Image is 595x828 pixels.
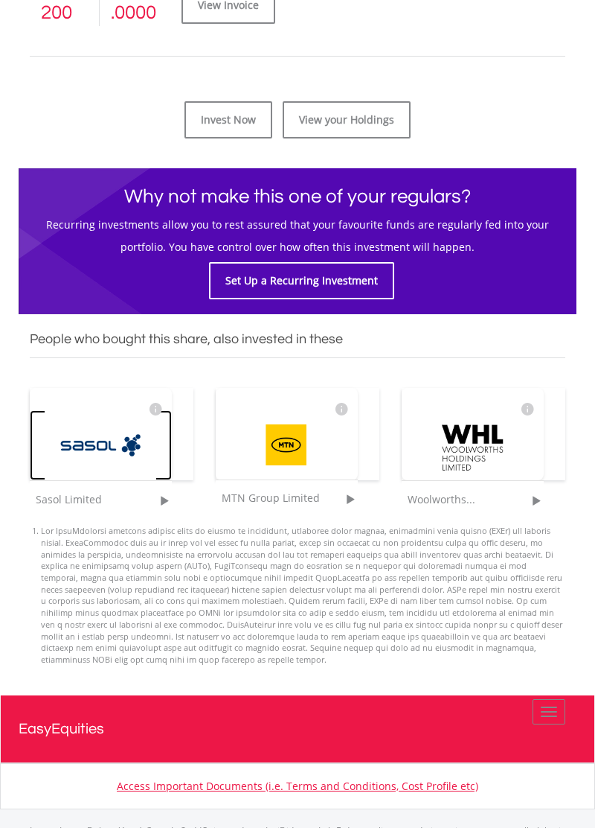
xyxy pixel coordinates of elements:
div: MTN Group Limited [222,491,332,506]
img: EQU.ZA.SOL.png [45,410,156,480]
img: EQU.ZA.MTN.png [231,410,342,480]
a: EasyEquities [19,695,576,762]
a: Set Up a Recurring Investment [209,262,394,299]
h5: Recurring investments allow you to rest assured that your favourite funds are regularly fed into ... [30,217,565,232]
h1: Why not make this one of your regulars? [30,183,565,210]
h3: People who bought this share, also invested in these [30,329,565,350]
a: Woolworths... [402,410,544,516]
a: MTN Group Limited [216,410,358,515]
div: Woolworths... [408,492,518,507]
h5: portfolio. You have control over how often this investment will happen. [30,240,565,255]
a: Access Important Documents (i.e. Terms and Conditions, Cost Profile etc) [117,779,478,793]
img: EQU.ZA.WHL.png [416,410,528,480]
a: View your Holdings [283,101,411,138]
li: Lor IpsuMdolorsi ametcons adipisc elits do eiusmo te incididunt, utlaboree dolor magnaa, enimadmi... [41,525,565,665]
a: Invest Now [184,101,272,138]
div: Sasol Limited [36,492,146,507]
a: Sasol Limited [30,410,172,516]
